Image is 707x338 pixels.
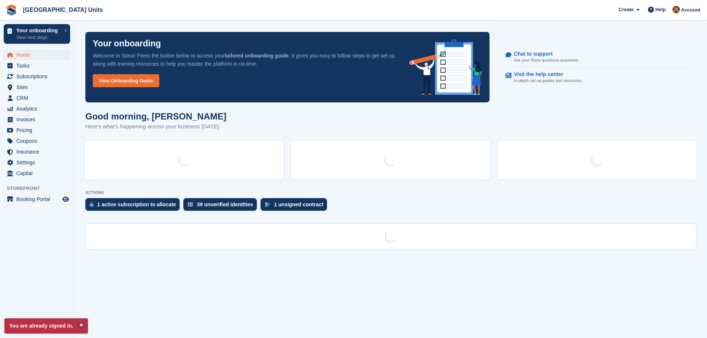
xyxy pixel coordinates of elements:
a: menu [4,50,70,60]
span: Settings [16,157,61,168]
a: 1 unsigned contract [261,198,331,214]
span: Analytics [16,104,61,114]
a: menu [4,157,70,168]
p: View next steps [16,34,60,41]
span: Coupons [16,136,61,146]
img: verify_identity-adf6edd0f0f0b5bbfe63781bf79b02c33cf7c696d77639b501bdc392416b5a36.svg [188,202,193,207]
span: Sites [16,82,61,92]
a: View Onboarding Guide [93,74,159,87]
span: Storefront [7,185,74,192]
p: Chat to support [514,51,573,57]
span: Subscriptions [16,71,61,82]
a: menu [4,82,70,92]
span: Booking Portal [16,194,61,204]
span: CRM [16,93,61,103]
strong: tailored onboarding guide [225,53,289,59]
img: stora-icon-8386f47178a22dfd0bd8f6a31ec36ba5ce8667c1dd55bd0f319d3a0aa187defe.svg [6,4,17,16]
span: Capital [16,168,61,178]
img: onboarding-info-6c161a55d2c0e0a8cae90662b2fe09162a5109e8cc188191df67fb4f79e88e88.svg [409,39,482,95]
p: In-depth set up guides and resources. [514,78,583,84]
a: menu [4,136,70,146]
span: Home [16,50,61,60]
p: You are already signed in. [4,318,88,334]
a: 1 active subscription to allocate [85,198,183,214]
span: Pricing [16,125,61,135]
span: Create [619,6,634,13]
a: menu [4,168,70,178]
a: Preview store [61,195,70,204]
p: Your onboarding [16,28,60,33]
p: Welcome to Stora! Press the button below to access your . It gives you easy to follow steps to ge... [93,52,397,68]
img: contract_signature_icon-13c848040528278c33f63329250d36e43548de30e8caae1d1a13099fd9432cc5.svg [265,202,270,207]
a: menu [4,147,70,157]
a: menu [4,125,70,135]
span: Insurance [16,147,61,157]
p: Get your Stora questions answered. [514,57,579,63]
p: Your onboarding [93,39,161,48]
a: menu [4,71,70,82]
a: 39 unverified identities [183,198,261,214]
p: Here's what's happening across your business [DATE] [85,122,226,131]
div: 1 unsigned contract [274,201,323,207]
h1: Good morning, [PERSON_NAME] [85,111,226,121]
a: Visit the help center In-depth set up guides and resources. [505,68,689,88]
div: 1 active subscription to allocate [97,201,176,207]
a: menu [4,104,70,114]
a: menu [4,60,70,71]
a: menu [4,194,70,204]
a: menu [4,93,70,103]
div: 39 unverified identities [197,201,253,207]
a: [GEOGRAPHIC_DATA] Units [20,4,106,16]
a: Chat to support Get your Stora questions answered. [505,47,689,68]
img: active_subscription_to_allocate_icon-d502201f5373d7db506a760aba3b589e785aa758c864c3986d89f69b8ff3... [90,202,94,207]
a: Your onboarding View next steps [4,24,70,44]
a: menu [4,114,70,125]
span: Tasks [16,60,61,71]
span: Invoices [16,114,61,125]
span: Account [681,6,700,14]
p: Visit the help center [514,71,577,78]
p: ACTIONS [85,190,696,195]
span: Help [655,6,666,13]
img: Laura Clinnick [672,6,680,13]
